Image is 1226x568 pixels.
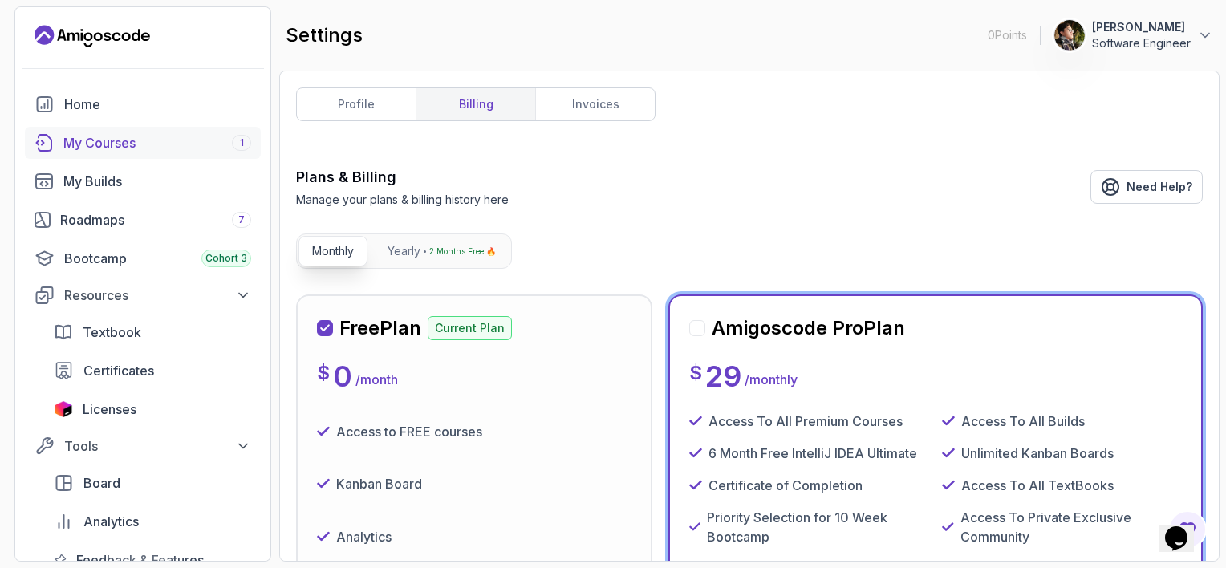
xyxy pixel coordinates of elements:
a: courses [25,127,261,159]
h3: Plans & Billing [296,166,509,189]
p: Access To Private Exclusive Community [960,508,1182,546]
a: profile [297,88,416,120]
p: / monthly [745,370,798,389]
a: bootcamp [25,242,261,274]
button: Resources [25,281,261,310]
button: Yearly2 Months Free 🔥 [374,236,509,266]
a: roadmaps [25,204,261,236]
span: 7 [238,213,245,226]
p: 6 Month Free IntelliJ IDEA Ultimate [708,444,917,463]
p: Kanban Board [336,474,422,493]
p: Yearly [388,243,420,259]
div: Home [64,95,251,114]
span: Licenses [83,400,136,419]
a: invoices [535,88,655,120]
h2: Free Plan [339,315,421,341]
h2: settings [286,22,363,48]
span: Analytics [83,512,139,531]
a: Landing page [35,23,150,49]
p: Unlimited Kanban Boards [961,444,1114,463]
p: Access To All Builds [961,412,1085,431]
p: Access to FREE courses [336,422,482,441]
p: Manage your plans & billing history here [296,192,509,208]
p: Priority Selection for 10 Week Bootcamp [707,508,929,546]
p: Access To All Premium Courses [708,412,903,431]
p: Monthly [312,243,354,259]
a: board [44,467,261,499]
iframe: chat widget [1159,504,1210,552]
span: Board [83,473,120,493]
a: licenses [44,393,261,425]
a: home [25,88,261,120]
span: Cohort 3 [205,252,247,265]
a: certificates [44,355,261,387]
span: Textbook [83,323,141,342]
div: Tools [64,436,251,456]
button: user profile image[PERSON_NAME]Software Engineer [1053,19,1213,51]
p: Analytics [336,527,392,546]
p: / month [355,370,398,389]
button: Monthly [298,236,367,266]
img: user profile image [1054,20,1085,51]
p: Current Plan [428,316,512,340]
p: Access To All TextBooks [961,476,1114,495]
p: 0 [333,360,352,392]
p: $ [317,360,330,386]
h2: Amigoscode Pro Plan [712,315,905,341]
span: Certificates [83,361,154,380]
a: analytics [44,505,261,538]
div: My Builds [63,172,251,191]
p: 29 [705,360,741,392]
a: textbook [44,316,261,348]
div: Roadmaps [60,210,251,229]
a: billing [416,88,535,120]
span: 1 [240,136,244,149]
div: Bootcamp [64,249,251,268]
p: Software Engineer [1092,35,1191,51]
a: builds [25,165,261,197]
p: [PERSON_NAME] [1092,19,1191,35]
p: 0 Points [988,27,1027,43]
button: Tools [25,432,261,460]
a: Need Help? [1090,170,1203,204]
div: Resources [64,286,251,305]
p: 2 Months Free 🔥 [429,243,496,259]
img: jetbrains icon [54,401,73,417]
p: $ [689,360,702,386]
div: My Courses [63,133,251,152]
p: Certificate of Completion [708,476,863,495]
span: Need Help? [1127,179,1192,195]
